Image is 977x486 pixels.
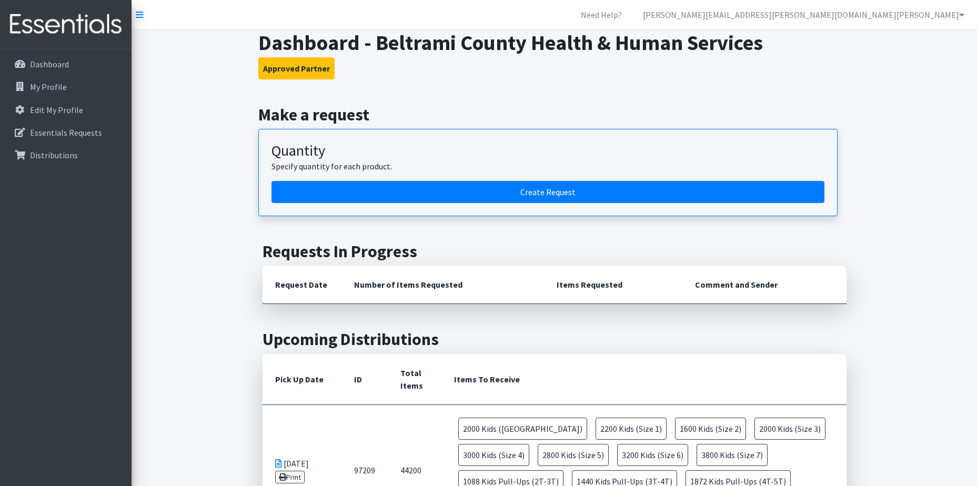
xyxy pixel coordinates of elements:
p: Edit My Profile [30,105,83,115]
th: Comment and Sender [682,266,846,304]
a: Edit My Profile [4,99,127,120]
p: Essentials Requests [30,127,102,138]
a: Need Help? [572,4,630,25]
a: Essentials Requests [4,122,127,143]
a: Create a request by quantity [271,181,824,203]
a: [PERSON_NAME][EMAIL_ADDRESS][PERSON_NAME][DOMAIN_NAME][PERSON_NAME] [634,4,973,25]
a: Dashboard [4,54,127,75]
span: 3200 Kids (Size 6) [617,444,688,466]
span: 2800 Kids (Size 5) [538,444,609,466]
th: Request Date [263,266,341,304]
span: 2200 Kids (Size 1) [596,418,667,440]
p: Specify quantity for each product. [271,160,824,173]
p: Dashboard [30,59,69,69]
th: ID [341,354,388,405]
a: My Profile [4,76,127,97]
a: Distributions [4,145,127,166]
h2: Make a request [258,105,850,125]
p: My Profile [30,82,67,92]
span: 3800 Kids (Size 7) [697,444,768,466]
th: Total Items [388,354,442,405]
button: Approved Partner [258,57,335,79]
img: HumanEssentials [4,7,127,42]
th: Number of Items Requested [341,266,545,304]
span: 2000 Kids (Size 3) [754,418,825,440]
h1: Dashboard - Beltrami County Health & Human Services [258,30,850,55]
a: Print [275,471,305,483]
p: Distributions [30,150,78,160]
span: 1600 Kids (Size 2) [675,418,746,440]
h3: Quantity [271,142,824,160]
th: Items Requested [544,266,682,304]
th: Items To Receive [441,354,846,405]
span: 2000 Kids ([GEOGRAPHIC_DATA]) [458,418,587,440]
h2: Requests In Progress [263,241,847,261]
h2: Upcoming Distributions [263,329,847,349]
span: 3000 Kids (Size 4) [458,444,529,466]
th: Pick Up Date [263,354,341,405]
